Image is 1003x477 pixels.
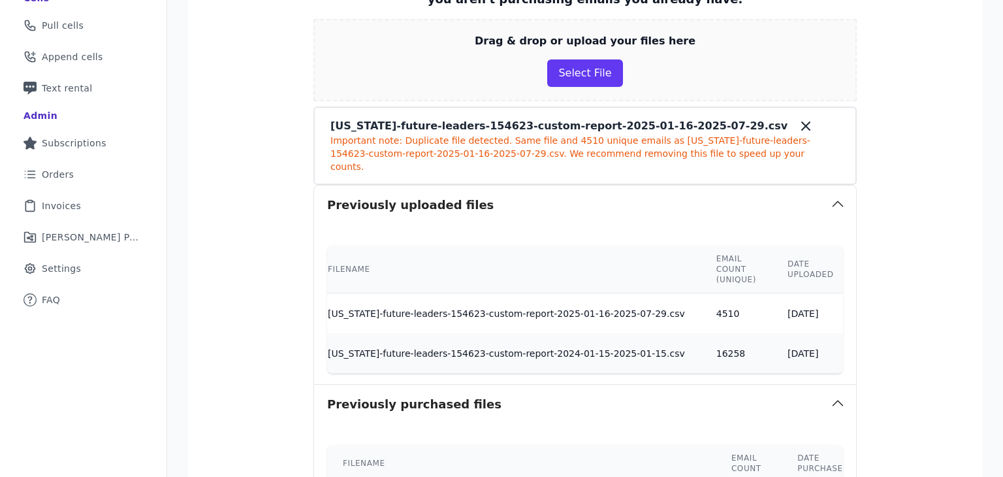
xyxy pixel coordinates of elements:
p: Important note: Duplicate file detected. Same file and 4510 unique emails as [US_STATE]-future-le... [330,134,840,173]
span: Text rental [42,82,93,95]
p: Drag & drop or upload your files here [475,33,695,49]
span: Invoices [42,199,81,212]
td: [DATE] [772,333,850,373]
td: [US_STATE]-future-leaders-154623-custom-report-2025-01-16-2025-07-29.csv [312,293,701,334]
button: Previously uploaded files [314,186,856,225]
td: [DATE] [772,293,850,334]
span: Append cells [42,50,103,63]
span: Settings [42,262,81,275]
td: 4510 [701,293,772,334]
span: FAQ [42,293,60,306]
a: FAQ [10,286,156,314]
div: Admin [24,109,57,122]
a: Subscriptions [10,129,156,157]
a: Settings [10,254,156,283]
th: Filename [312,246,701,293]
a: Text rental [10,74,156,103]
td: 16258 [701,333,772,373]
button: Select File [547,59,622,87]
a: Append cells [10,42,156,71]
button: Previously purchased files [314,385,856,424]
a: Invoices [10,191,156,220]
a: Orders [10,160,156,189]
span: Subscriptions [42,137,106,150]
span: Pull cells [42,19,84,32]
span: [PERSON_NAME] Performance [42,231,140,244]
th: Email count (unique) [701,246,772,293]
th: Date uploaded [772,246,850,293]
h3: Previously uploaded files [327,196,494,214]
td: [US_STATE]-future-leaders-154623-custom-report-2024-01-15-2025-01-15.csv [312,333,701,373]
h3: Previously purchased files [327,395,501,414]
a: Pull cells [10,11,156,40]
span: Orders [42,168,74,181]
a: [PERSON_NAME] Performance [10,223,156,252]
p: [US_STATE]-future-leaders-154623-custom-report-2025-01-16-2025-07-29.csv [330,118,788,134]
